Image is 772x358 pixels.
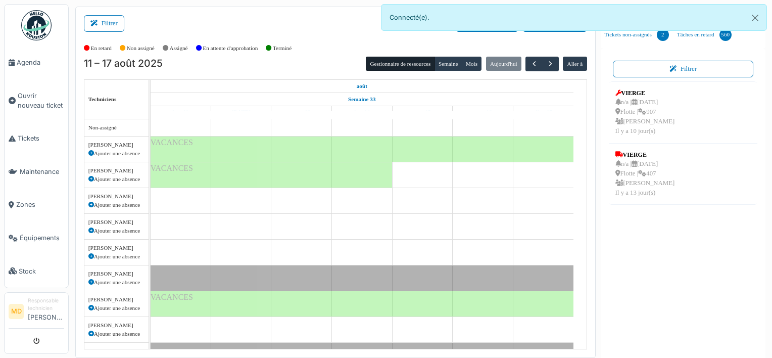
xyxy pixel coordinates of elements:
span: MALADIE [151,267,188,276]
a: Zones [5,188,68,221]
div: Ajouter une absence [88,304,144,312]
div: [PERSON_NAME] [88,347,144,355]
img: Badge_color-CXgf-gQk.svg [21,10,52,40]
a: 11 août 2025 [354,80,370,93]
a: Tickets non-assignés [601,21,673,49]
div: [PERSON_NAME] [88,295,144,304]
span: VACANCES [151,164,193,172]
div: VIERGE [615,88,675,98]
div: n/a | [DATE] Flotte | 407 [PERSON_NAME] Il y a 13 jour(s) [615,159,675,198]
li: [PERSON_NAME] [28,297,64,326]
button: Semaine [435,57,462,71]
a: Ouvrir nouveau ticket [5,79,68,122]
div: Ajouter une absence [88,201,144,209]
button: Mois [462,57,482,71]
span: Équipements [20,233,64,243]
span: MALADIE [151,344,188,353]
a: Maintenance [5,155,68,189]
button: Aujourd'hui [486,57,521,71]
div: 2 [657,29,669,41]
button: Close [744,5,766,31]
label: En attente d'approbation [203,44,258,53]
a: Agenda [5,46,68,79]
span: Tickets [18,133,64,143]
div: Ajouter une absence [88,330,144,338]
div: Ajouter une absence [88,227,144,235]
div: Ajouter une absence [88,252,144,261]
a: VIERGE n/a |[DATE] Flotte |907 [PERSON_NAME]Il y a 10 jour(s) [613,86,678,139]
div: [PERSON_NAME] [88,218,144,227]
div: 560 [719,29,732,41]
button: Suivant [542,57,559,71]
a: 14 août 2025 [351,106,372,119]
a: Stock [5,254,68,288]
label: Non assigné [127,44,155,53]
div: n/a | [DATE] Flotte | 907 [PERSON_NAME] Il y a 10 jour(s) [615,98,675,137]
label: Terminé [273,44,292,53]
button: Précédent [525,57,542,71]
span: Maintenance [20,167,64,176]
a: Semaine 33 [346,93,378,106]
a: 16 août 2025 [471,106,494,119]
div: [PERSON_NAME] [88,192,144,201]
span: Ouvrir nouveau ticket [18,91,64,110]
a: 17 août 2025 [532,106,555,119]
a: Tickets [5,122,68,155]
h2: 11 – 17 août 2025 [84,58,163,70]
a: MD Responsable technicien[PERSON_NAME] [9,297,64,329]
span: Techniciens [88,96,117,102]
div: Connecté(e). [381,4,767,31]
label: En retard [91,44,112,53]
div: Non-assigné [88,123,144,132]
button: Aller à [563,57,587,71]
a: Équipements [5,221,68,255]
span: Stock [19,266,64,276]
button: Filtrer [84,15,124,32]
a: VIERGE n/a |[DATE] Flotte |407 [PERSON_NAME]Il y a 13 jour(s) [613,148,678,201]
span: VACANCES [151,293,193,301]
div: [PERSON_NAME] [88,166,144,175]
div: Ajouter une absence [88,149,144,158]
div: Ajouter une absence [88,278,144,287]
li: MD [9,304,24,319]
span: Zones [16,200,64,209]
div: [PERSON_NAME] [88,321,144,330]
a: 12 août 2025 [229,106,253,119]
button: Filtrer [613,61,754,77]
div: Ajouter une absence [88,175,144,184]
div: [PERSON_NAME] [88,244,144,252]
a: 11 août 2025 [170,106,191,119]
a: 13 août 2025 [290,106,313,119]
div: VIERGE [615,150,675,159]
span: Agenda [17,58,64,67]
button: Gestionnaire de ressources [366,57,435,71]
div: [PERSON_NAME] [88,270,144,278]
div: Responsable technicien [28,297,64,312]
a: 15 août 2025 [411,106,433,119]
label: Assigné [170,44,188,53]
div: [PERSON_NAME] [88,141,144,149]
a: Tâches en retard [673,21,736,49]
span: VACANCES [151,138,193,147]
